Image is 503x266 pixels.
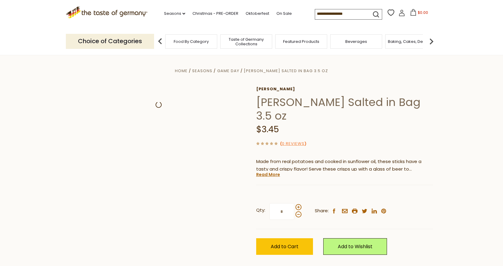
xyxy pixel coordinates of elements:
img: next arrow [425,35,437,47]
a: Add to Wishlist [323,238,387,255]
input: Qty: [269,203,294,220]
strong: Qty: [256,207,265,214]
a: Seasons [164,10,185,17]
button: $0.00 [406,9,432,18]
a: Read More [256,171,280,178]
span: $3.45 [256,123,279,135]
a: Baking, Cakes, Desserts [388,39,435,44]
span: Share: [315,207,329,215]
a: Taste of Germany Collections [222,37,270,46]
a: Home [175,68,188,74]
a: 0 Reviews [282,141,305,147]
p: Choice of Categories [66,34,154,49]
img: previous arrow [154,35,166,47]
a: Beverages [345,39,367,44]
a: Featured Products [283,39,319,44]
a: [PERSON_NAME] [256,87,433,91]
span: Add to Cart [271,243,298,250]
a: Seasons [192,68,212,74]
button: Add to Cart [256,238,313,255]
a: On Sale [276,10,292,17]
a: Game Day [217,68,239,74]
a: Food By Category [174,39,209,44]
span: $0.00 [418,10,428,15]
h1: [PERSON_NAME] Salted in Bag 3.5 oz [256,95,433,123]
a: Oktoberfest [246,10,269,17]
p: Made from real potatoes and cooked in sunflower oil, these sticks have a tasty and crispy flavor!... [256,158,433,173]
a: [PERSON_NAME] Salted in Bag 3.5 oz [244,68,328,74]
span: ( ) [280,141,306,146]
a: Christmas - PRE-ORDER [192,10,238,17]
